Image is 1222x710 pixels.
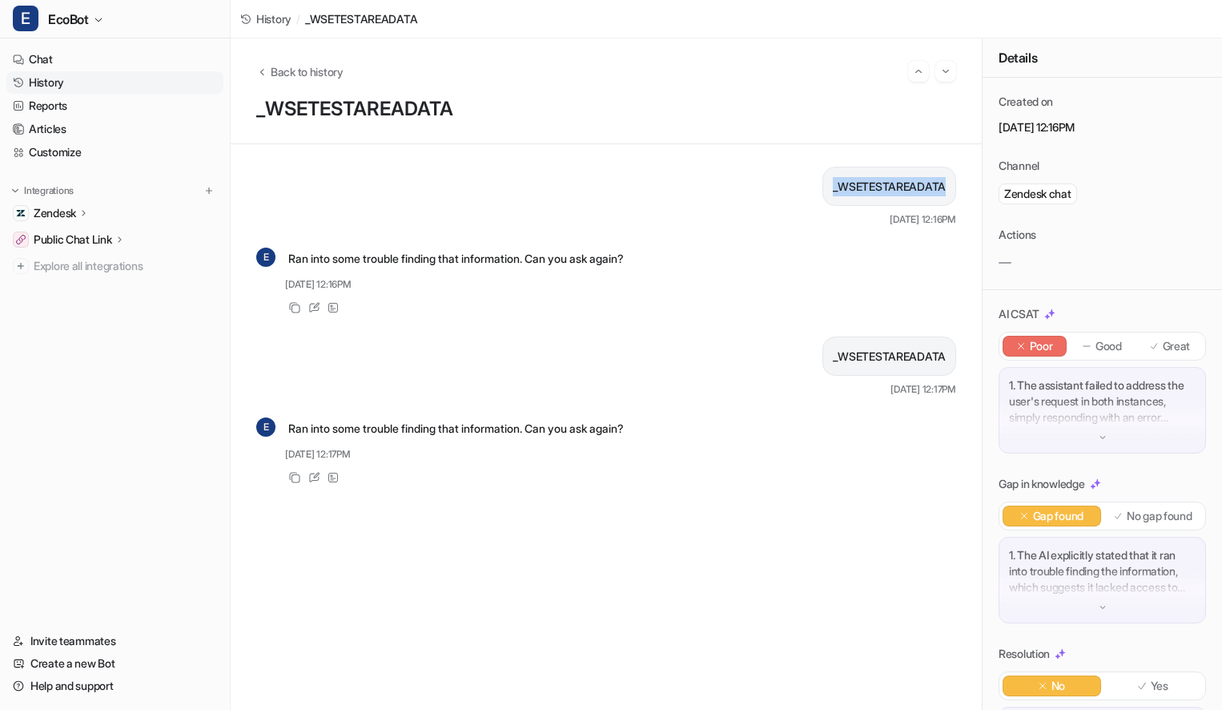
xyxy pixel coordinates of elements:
img: Previous session [913,64,924,79]
span: E [256,418,275,437]
p: Yes [1151,678,1168,694]
p: Actions [999,227,1036,243]
p: [DATE] 12:16PM [999,119,1206,135]
img: expand menu [10,185,21,196]
a: Help and support [6,675,223,697]
p: No gap found [1127,508,1192,524]
p: _WSETESTAREADATA [833,177,946,196]
img: Public Chat Link [16,235,26,244]
a: History [240,10,291,27]
a: Reports [6,95,223,117]
p: Ran into some trouble finding that information. Can you ask again? [288,249,624,268]
img: down-arrow [1097,602,1108,613]
p: Channel [999,158,1039,174]
a: Articles [6,118,223,140]
p: _WSETESTAREADATA [833,347,946,366]
p: Ran into some trouble finding that information. Can you ask again? [288,419,624,438]
a: Create a new Bot [6,652,223,675]
a: Customize [6,141,223,163]
span: [DATE] 12:17PM [890,382,956,397]
a: Chat [6,48,223,71]
h1: _WSETESTAREADATA [256,98,956,121]
button: Integrations [6,183,78,199]
a: Explore all integrations [6,255,223,277]
span: E [256,248,275,267]
img: Zendesk [16,208,26,218]
p: Resolution [999,646,1050,662]
p: Great [1163,338,1191,354]
p: Zendesk [34,205,76,221]
p: Created on [999,94,1053,110]
p: Public Chat Link [34,232,112,248]
span: Explore all integrations [34,253,217,279]
button: Go to previous session [908,61,929,82]
p: 1. The AI explicitly stated that it ran into trouble finding the information, which suggests it l... [1009,547,1196,595]
p: Gap found [1033,508,1083,524]
p: Gap in knowledge [999,476,1085,492]
p: AI CSAT [999,306,1039,322]
span: [DATE] 12:16PM [285,277,352,292]
span: / [296,10,300,27]
span: _WSETESTAREADATA [305,10,418,27]
span: [DATE] 12:16PM [890,212,956,227]
img: down-arrow [1097,432,1108,443]
p: Integrations [24,184,74,197]
img: menu_add.svg [203,185,215,196]
p: No [1051,678,1065,694]
p: Good [1095,338,1122,354]
span: History [256,10,291,27]
span: EcoBot [48,8,89,30]
span: Back to history [271,63,344,80]
button: Go to next session [935,61,956,82]
a: Invite teammates [6,630,223,652]
a: History [6,71,223,94]
img: Next session [940,64,951,79]
div: Details [983,38,1222,78]
p: 1. The assistant failed to address the user's request in both instances, simply responding with a... [1009,377,1196,426]
span: E [13,6,38,31]
p: Zendesk chat [1004,186,1071,202]
span: [DATE] 12:17PM [285,447,351,462]
button: Back to history [256,63,344,80]
p: Poor [1030,338,1053,354]
img: explore all integrations [13,258,29,274]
